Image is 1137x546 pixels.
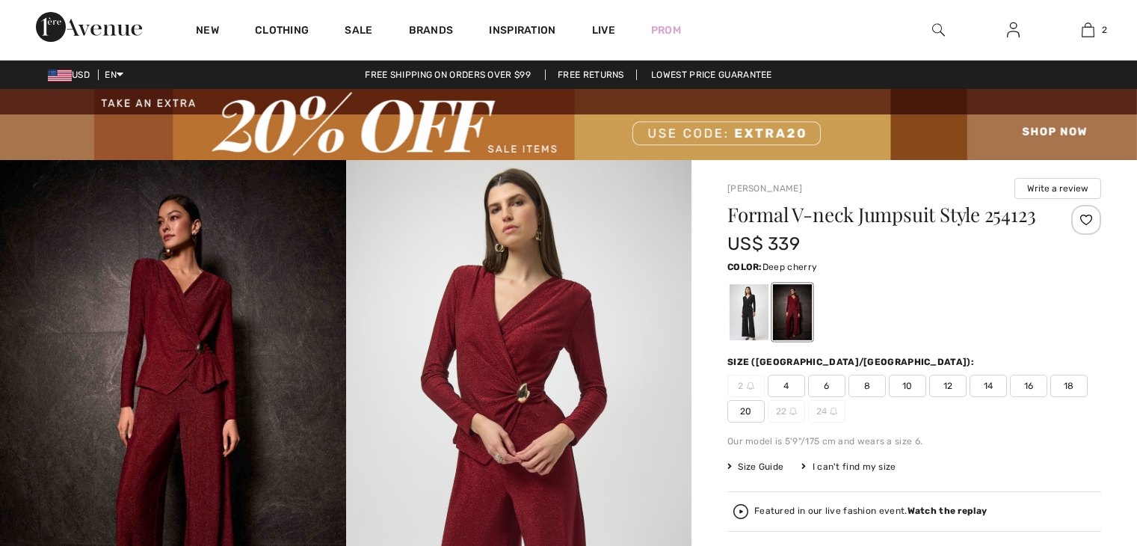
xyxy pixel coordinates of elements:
a: Clothing [255,24,309,40]
span: 6 [808,375,845,397]
span: 12 [929,375,967,397]
span: USD [48,70,96,80]
div: Our model is 5'9"/175 cm and wears a size 6. [727,435,1101,448]
span: Color: [727,262,762,272]
img: ring-m.svg [747,382,754,390]
span: Deep cherry [762,262,817,272]
span: 18 [1050,375,1088,397]
a: New [196,24,219,40]
span: 8 [848,375,886,397]
img: Watch the replay [733,504,748,519]
span: 14 [970,375,1007,397]
div: Black [730,284,768,340]
a: Lowest Price Guarantee [639,70,784,80]
span: 2 [727,375,765,397]
a: Sign In [995,21,1032,40]
a: Sale [345,24,372,40]
h1: Formal V-neck Jumpsuit Style 254123 [727,205,1039,224]
img: 1ère Avenue [36,12,142,42]
div: Deep cherry [773,284,812,340]
span: 22 [768,400,805,423]
img: search the website [932,21,945,39]
img: ring-m.svg [830,408,837,415]
a: Live [592,22,615,38]
span: 20 [727,400,765,423]
div: I can't find my size [801,460,896,473]
strong: Watch the replay [908,506,987,516]
img: My Bag [1082,21,1094,39]
div: Size ([GEOGRAPHIC_DATA]/[GEOGRAPHIC_DATA]): [727,355,977,369]
span: EN [105,70,123,80]
span: Inspiration [489,24,555,40]
img: My Info [1007,21,1020,39]
button: Write a review [1014,178,1101,199]
a: [PERSON_NAME] [727,183,802,194]
img: US Dollar [48,70,72,82]
a: Free shipping on orders over $99 [353,70,543,80]
a: Brands [409,24,454,40]
span: 16 [1010,375,1047,397]
span: 24 [808,400,845,423]
a: 2 [1051,21,1124,39]
span: 10 [889,375,926,397]
span: 2 [1102,23,1107,37]
span: Size Guide [727,460,783,473]
a: Prom [651,22,681,38]
div: Featured in our live fashion event. [754,506,987,516]
span: 4 [768,375,805,397]
img: ring-m.svg [789,408,797,415]
span: US$ 339 [727,233,800,254]
a: Free Returns [545,70,637,80]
